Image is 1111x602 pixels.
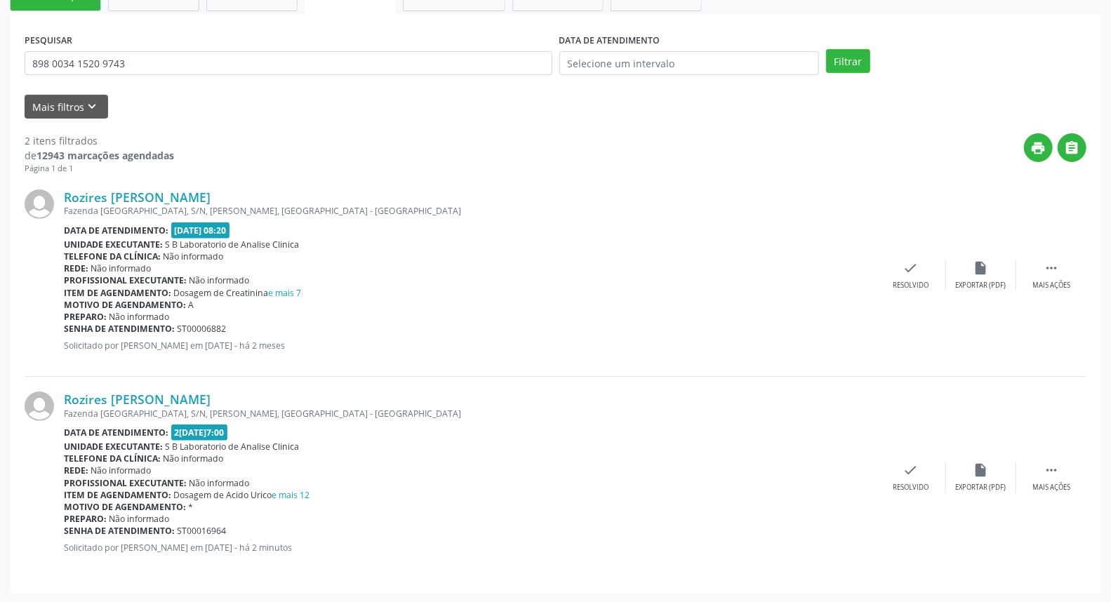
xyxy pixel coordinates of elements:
button: Filtrar [826,49,870,73]
b: Item de agendamento: [64,489,171,501]
div: Mais ações [1032,281,1070,290]
b: Preparo: [64,513,107,525]
b: Preparo: [64,311,107,323]
a: e mais 12 [272,489,310,501]
b: Unidade executante: [64,239,163,250]
b: Data de atendimento: [64,225,168,236]
span: Não informado [91,262,152,274]
b: Motivo de agendamento: [64,299,186,311]
img: img [25,189,54,219]
span: [DATE] 08:20 [171,222,230,239]
label: PESQUISAR [25,29,72,51]
strong: 12943 marcações agendadas [36,149,174,162]
span: Não informado [109,513,170,525]
span: A [189,299,194,311]
span: S B Laboratorio de Analise Clinica [166,239,300,250]
button:  [1058,133,1086,162]
b: Profissional executante: [64,274,187,286]
p: Solicitado por [PERSON_NAME] em [DATE] - há 2 meses [64,340,876,352]
div: de [25,148,174,163]
div: Exportar (PDF) [956,483,1006,493]
b: Telefone da clínica: [64,250,161,262]
div: Página 1 de 1 [25,163,174,175]
b: Rede: [64,464,88,476]
button: print [1024,133,1053,162]
div: Fazenda [GEOGRAPHIC_DATA], S/N, [PERSON_NAME], [GEOGRAPHIC_DATA] - [GEOGRAPHIC_DATA] [64,408,876,420]
button: Mais filtroskeyboard_arrow_down [25,95,108,119]
a: Rozires [PERSON_NAME] [64,189,211,205]
i: keyboard_arrow_down [85,99,100,114]
i: insert_drive_file [973,260,989,276]
span: ST00016964 [178,525,227,537]
div: Fazenda [GEOGRAPHIC_DATA], S/N, [PERSON_NAME], [GEOGRAPHIC_DATA] - [GEOGRAPHIC_DATA] [64,205,876,217]
span: ST00006882 [178,323,227,335]
img: img [25,392,54,421]
b: Profissional executante: [64,477,187,489]
b: Telefone da clínica: [64,453,161,464]
label: DATA DE ATENDIMENTO [559,29,660,51]
i: check [903,462,919,478]
span: Dosagem de Acido Urico [174,489,310,501]
span: Dosagem de Creatinina [174,287,302,299]
span: Não informado [91,464,152,476]
b: Motivo de agendamento: [64,501,186,513]
span: Não informado [109,311,170,323]
span: Não informado [189,477,250,489]
span: Não informado [164,250,224,262]
input: Selecione um intervalo [559,51,820,75]
b: Item de agendamento: [64,287,171,299]
span: S B Laboratorio de Analise Clinica [166,441,300,453]
i: insert_drive_file [973,462,989,478]
span: 2[DATE]7:00 [171,424,228,441]
a: e mais 7 [269,287,302,299]
i:  [1044,260,1059,276]
b: Senha de atendimento: [64,525,175,537]
a: Rozires [PERSON_NAME] [64,392,211,407]
i:  [1065,140,1080,156]
b: Senha de atendimento: [64,323,175,335]
div: Resolvido [893,281,929,290]
b: Unidade executante: [64,441,163,453]
i:  [1044,462,1059,478]
p: Solicitado por [PERSON_NAME] em [DATE] - há 2 minutos [64,542,876,554]
b: Rede: [64,262,88,274]
i: print [1031,140,1046,156]
div: 2 itens filtrados [25,133,174,148]
div: Mais ações [1032,483,1070,493]
b: Data de atendimento: [64,427,168,439]
div: Exportar (PDF) [956,281,1006,290]
div: Resolvido [893,483,929,493]
span: Não informado [164,453,224,464]
span: Não informado [189,274,250,286]
input: Nome, CNS [25,51,552,75]
i: check [903,260,919,276]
